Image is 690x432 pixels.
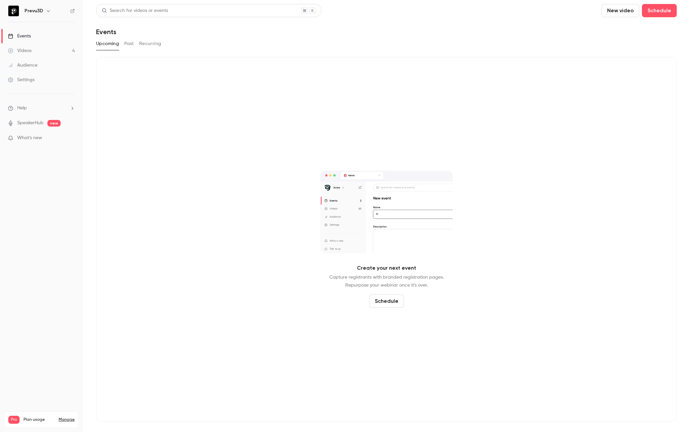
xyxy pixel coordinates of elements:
div: Videos [8,47,31,54]
div: Audience [8,62,37,69]
a: SpeakerHub [17,120,43,127]
span: Pro [8,416,20,424]
h1: Events [96,28,116,36]
h6: Prevu3D [25,8,43,14]
span: What's new [17,135,42,141]
button: Recurring [139,38,161,49]
button: Upcoming [96,38,119,49]
div: Events [8,33,31,39]
button: Schedule [369,295,404,308]
li: help-dropdown-opener [8,105,75,112]
span: Plan usage [24,417,55,422]
a: Manage [59,417,75,422]
button: Past [124,38,134,49]
p: Create your next event [357,264,416,272]
div: Search for videos or events [102,7,168,14]
img: Prevu3D [8,6,19,16]
button: Schedule [642,4,677,17]
button: New video [602,4,639,17]
span: Help [17,105,27,112]
span: new [47,120,61,127]
div: Settings [8,77,34,83]
iframe: Noticeable Trigger [67,135,75,141]
p: Capture registrants with branded registration pages. Repurpose your webinar once it's over. [329,273,444,289]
